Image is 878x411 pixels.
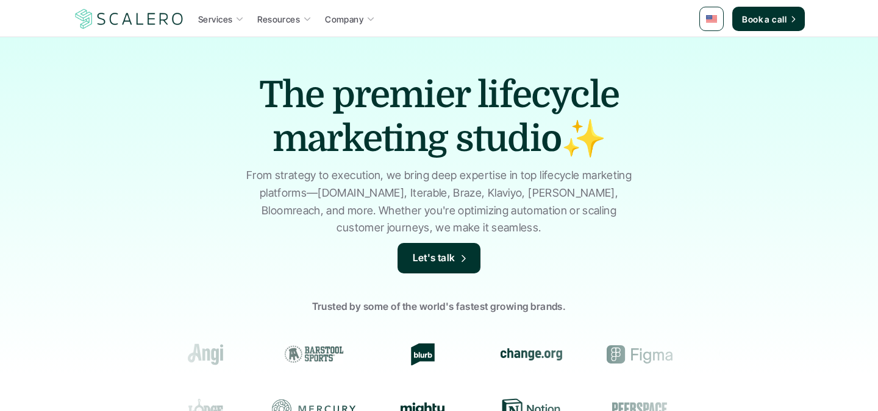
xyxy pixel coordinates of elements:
img: Scalero company logo [73,7,185,30]
h1: The premier lifecycle marketing studio✨ [226,73,652,161]
div: Angi [163,343,248,365]
div: Figma [598,343,682,365]
div: change.org [489,343,573,365]
div: Blurb [380,343,465,365]
a: Let's talk [398,243,480,273]
p: Let's talk [413,250,455,266]
p: Services [198,13,232,26]
p: Company [325,13,363,26]
div: Barstool [272,343,356,365]
p: Resources [257,13,300,26]
p: Book a call [742,13,787,26]
p: From strategy to execution, we bring deep expertise in top lifecycle marketing platforms—[DOMAIN_... [241,167,637,237]
a: Scalero company logo [73,8,185,30]
img: Groome [719,347,777,362]
a: Book a call [732,7,805,31]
